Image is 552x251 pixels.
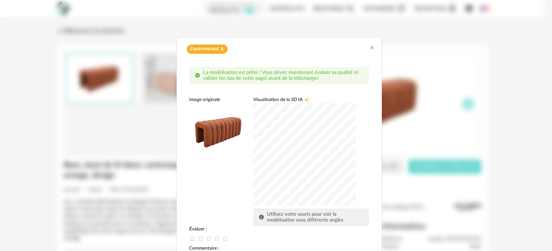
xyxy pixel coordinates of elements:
span: Creation icon [304,97,309,103]
img: neutral background [190,103,247,161]
div: Évaluer : [190,226,369,232]
span: Flask icon [220,46,224,52]
span: Expérimental [190,46,219,52]
span: Visualisation de la 3D IA [253,97,303,103]
div: Image originale [190,97,247,103]
span: Utilisez votre souris pour voir la modélisation sous différents angles [267,212,343,223]
span: La modélisation est prête ! Vous devez maintenant évaluer sa qualité et valider (en bas de cette ... [203,70,359,81]
button: Close [370,45,375,52]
